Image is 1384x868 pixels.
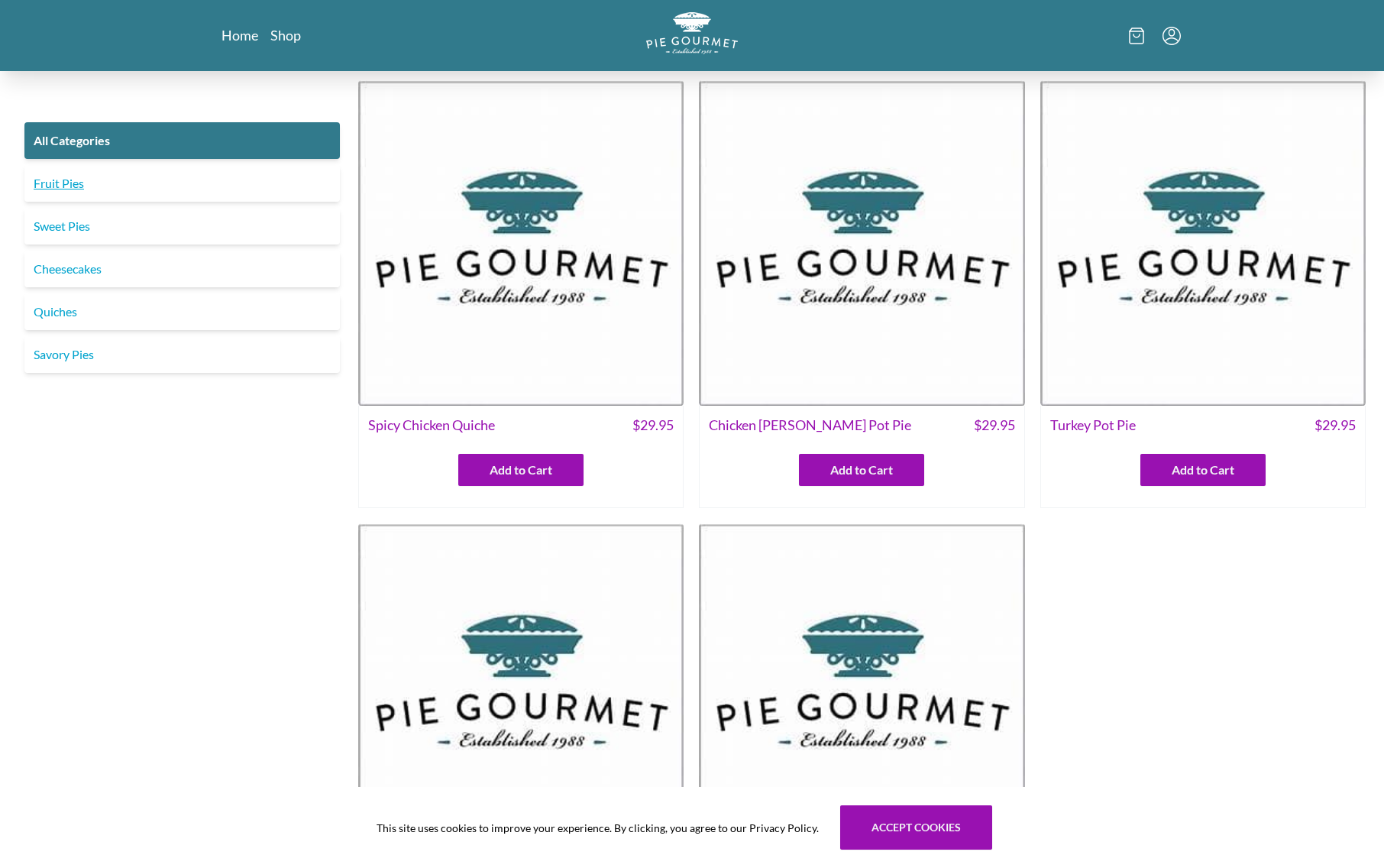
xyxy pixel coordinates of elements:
img: Spinach Artichoke Quiche [699,523,1024,849]
img: Apple-Strawberry [1040,523,1366,849]
a: Quiches [24,293,340,330]
button: Add to Cart [799,454,924,486]
a: Cheesecakes [24,251,340,287]
img: logo [646,12,738,54]
span: This site uses cookies to improve your experience. By clicking, you agree to our Privacy Policy. [377,820,819,836]
a: Savory Pies [24,336,340,373]
span: $ 29.95 [974,415,1015,436]
a: Fruit Pies [24,165,340,202]
a: Home [222,26,258,44]
span: Spicy Chicken Quiche [368,415,495,436]
img: Spicy Chicken Quiche [358,80,684,406]
img: Chicken Curry Pot Pie [699,80,1024,406]
span: Add to Cart [830,461,893,479]
img: Turkey Pot Pie [1040,80,1366,406]
span: Add to Cart [490,461,552,479]
button: Add to Cart [1140,454,1266,486]
button: Menu [1162,27,1181,45]
a: All Categories [24,122,340,159]
a: Shop [270,26,301,44]
span: Chicken [PERSON_NAME] Pot Pie [709,415,911,436]
button: Accept cookies [840,805,992,850]
img: Potato Bacon Pot Pie [358,523,684,849]
span: $ 29.95 [1314,415,1356,436]
button: Add to Cart [458,454,584,486]
a: Sweet Pies [24,208,340,245]
span: Add to Cart [1172,461,1234,479]
a: Logo [646,12,738,59]
span: Turkey Pot Pie [1050,415,1136,436]
span: $ 29.95 [632,415,674,436]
